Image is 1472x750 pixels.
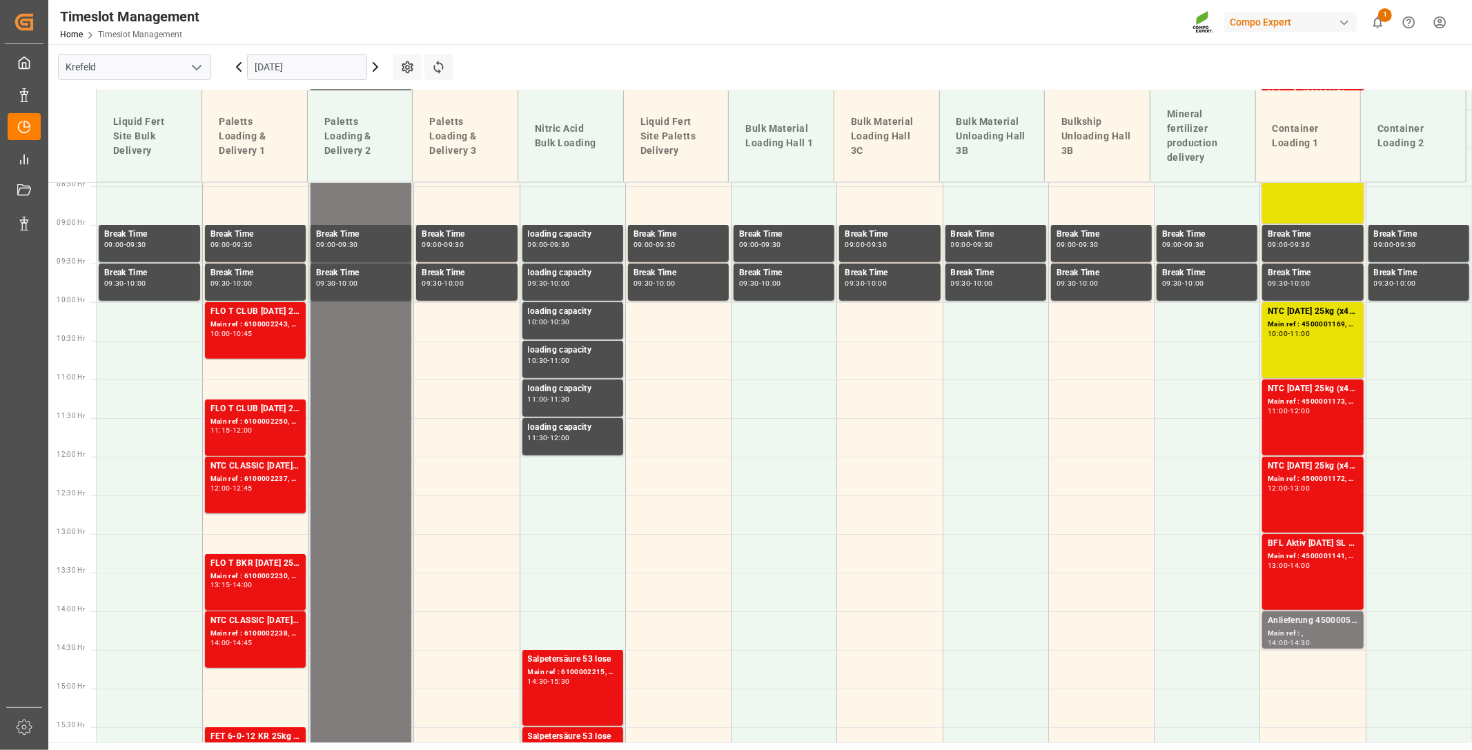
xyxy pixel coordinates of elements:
div: 10:00 [1184,280,1204,286]
div: 13:15 [210,582,230,588]
div: 14:30 [528,678,548,684]
span: 09:30 Hr [57,257,85,265]
div: Break Time [316,228,406,241]
div: Break Time [739,266,829,280]
div: 11:30 [528,435,548,441]
div: - [547,319,549,325]
div: 09:30 [845,280,865,286]
div: 10:00 [550,280,570,286]
div: Liquid Fert Site Bulk Delivery [108,109,190,164]
div: Main ref : 6100002230, 2000000720 [210,571,300,582]
div: - [547,435,549,441]
div: Liquid Fert Site Paletts Delivery [635,109,718,164]
div: 10:00 [126,280,146,286]
div: Break Time [1057,228,1146,241]
span: 10:00 Hr [57,296,85,304]
div: - [759,280,761,286]
div: Break Time [104,228,195,241]
div: NTC CLASSIC [DATE]+3+TE 1200kg BB [210,614,300,628]
div: Salpetersäure 53 lose [528,653,618,667]
div: 12:00 [233,427,253,433]
div: FLO T CLUB [DATE] 25kg (x40) INT [210,402,300,416]
div: 10:00 [1396,280,1416,286]
div: 13:00 [1268,562,1288,569]
div: Nitric Acid Bulk Loading [529,116,612,156]
div: Main ref : 6100002237, 2000001528 [210,473,300,485]
div: - [1288,485,1290,491]
div: Paletts Loading & Delivery 2 [319,109,402,164]
div: 10:00 [1079,280,1099,286]
div: 09:00 [316,241,336,248]
div: - [230,241,233,248]
input: DD.MM.YYYY [247,54,367,80]
div: - [547,280,549,286]
div: - [547,357,549,364]
div: loading capacity [528,421,618,435]
div: - [1288,241,1290,248]
div: FET 6-0-12 KR 25kg (x40) EN MTOFLO T PERM [DATE] 25kg (x42) WWBFL AKTIV [DATE] SL 10L (x60) EN,GR [210,730,300,744]
div: Anlieferung 4500005972 [1268,614,1357,628]
div: - [230,330,233,337]
div: 12:45 [233,485,253,491]
div: 11:00 [1291,330,1311,337]
div: 09:30 [1268,280,1288,286]
div: - [1288,562,1290,569]
div: Bulk Material Loading Hall 1 [740,116,823,156]
div: 09:30 [233,241,253,248]
div: Mineral fertilizer production delivery [1161,101,1244,170]
div: 12:00 [210,485,230,491]
div: 09:30 [1162,280,1182,286]
div: - [1288,280,1290,286]
div: Break Time [634,228,723,241]
span: 08:30 Hr [57,180,85,188]
div: Main ref : , [1268,628,1357,640]
div: 11:00 [528,396,548,402]
div: Break Time [1162,228,1252,241]
div: 14:00 [1291,562,1311,569]
div: 10:45 [233,330,253,337]
button: Compo Expert [1224,9,1362,35]
div: - [1182,280,1184,286]
div: 09:30 [444,241,464,248]
span: 10:30 Hr [57,335,85,342]
div: 09:30 [634,280,654,286]
div: Break Time [210,266,300,280]
div: - [230,582,233,588]
div: 10:00 [867,280,887,286]
div: 10:00 [656,280,676,286]
div: 09:00 [104,241,124,248]
div: - [865,280,867,286]
div: NTC [DATE] 25kg (x42) INT MTO [1268,305,1357,319]
div: BFL Aktiv [DATE] SL 200L (x4) DEBFL Aktiv [DATE] SL 200L (x4) DE;BFL Ca SL 200L (x4) CL,ES,LAT MTO [1268,537,1357,551]
div: Break Time [634,266,723,280]
div: - [547,396,549,402]
div: 09:00 [422,241,442,248]
span: 11:00 Hr [57,373,85,381]
div: Break Time [951,228,1041,241]
div: - [1182,241,1184,248]
div: - [547,241,549,248]
div: Break Time [845,266,934,280]
div: Break Time [316,266,406,280]
div: 09:30 [867,241,887,248]
div: loading capacity [528,344,618,357]
div: - [1077,241,1079,248]
div: 10:30 [550,319,570,325]
div: loading capacity [528,382,618,396]
div: 09:30 [316,280,336,286]
div: - [970,241,972,248]
span: 15:30 Hr [57,721,85,729]
div: - [124,241,126,248]
div: Break Time [1374,228,1464,241]
div: - [442,241,444,248]
span: 1 [1378,8,1392,22]
div: 14:45 [233,640,253,646]
div: Main ref : 4500001173, 2000001248 [1268,396,1357,408]
div: 11:00 [550,357,570,364]
div: Container Loading 1 [1267,116,1350,156]
div: 10:00 [761,280,781,286]
div: - [759,241,761,248]
div: - [1393,241,1395,248]
div: - [336,280,338,286]
div: - [654,280,656,286]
